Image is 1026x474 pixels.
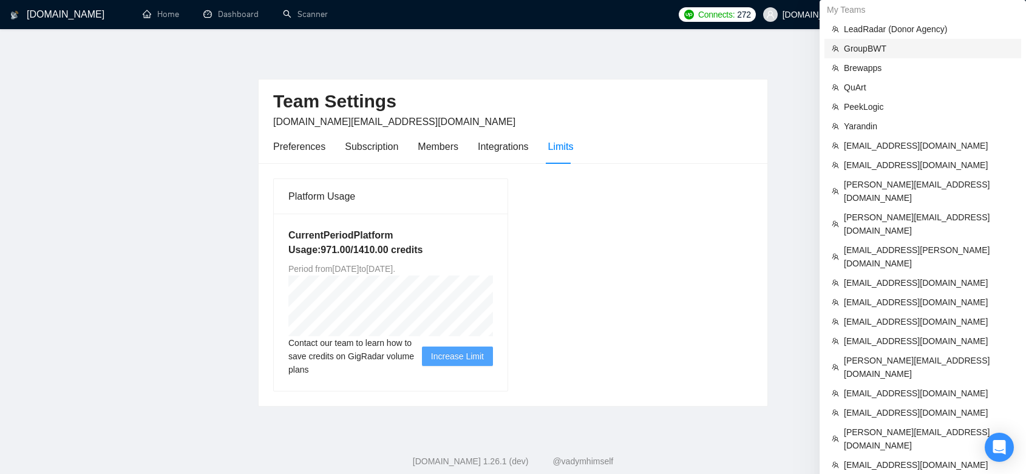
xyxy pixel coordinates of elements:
span: [PERSON_NAME][EMAIL_ADDRESS][DOMAIN_NAME] [844,211,1014,237]
h5: Current Period Platform Usage: 971.00 / 1410.00 credits [288,228,493,257]
span: team [832,45,839,52]
span: Period from [DATE] to [DATE] . [288,264,395,274]
span: [DOMAIN_NAME][EMAIL_ADDRESS][DOMAIN_NAME] [273,117,515,127]
span: team [832,84,839,91]
h2: Team Settings [273,89,753,114]
span: [EMAIL_ADDRESS][DOMAIN_NAME] [844,406,1014,419]
span: PeekLogic [844,100,1014,113]
span: Brewapps [844,61,1014,75]
span: team [832,299,839,306]
span: [PERSON_NAME][EMAIL_ADDRESS][DOMAIN_NAME] [844,354,1014,381]
span: Connects: [698,8,735,21]
span: team [832,220,839,228]
span: [EMAIL_ADDRESS][DOMAIN_NAME] [844,276,1014,289]
img: logo [10,5,19,25]
span: [EMAIL_ADDRESS][DOMAIN_NAME] [844,334,1014,348]
span: QuArt [844,81,1014,94]
span: team [832,161,839,169]
span: [EMAIL_ADDRESS][DOMAIN_NAME] [844,387,1014,400]
span: team [832,188,839,195]
span: team [832,103,839,110]
span: [EMAIL_ADDRESS][PERSON_NAME][DOMAIN_NAME] [844,243,1014,270]
span: 272 [737,8,750,21]
span: LeadRadar (Donor Agency) [844,22,1014,36]
span: team [832,435,839,442]
span: team [832,142,839,149]
div: Subscription [345,139,398,154]
button: Increase Limit [422,347,493,366]
span: team [832,461,839,469]
a: searchScanner [283,9,328,19]
span: user [766,10,775,19]
div: Integrations [478,139,529,154]
span: [EMAIL_ADDRESS][DOMAIN_NAME] [844,139,1014,152]
a: dashboardDashboard [203,9,259,19]
span: Contact our team to learn how to save credits on GigRadar volume plans [288,336,422,376]
span: team [832,25,839,33]
span: [EMAIL_ADDRESS][DOMAIN_NAME] [844,458,1014,472]
span: Increase Limit [431,350,484,363]
div: Limits [548,139,574,154]
span: team [832,253,839,260]
span: Yarandin [844,120,1014,133]
span: team [832,64,839,72]
span: [EMAIL_ADDRESS][DOMAIN_NAME] [844,296,1014,309]
span: team [832,337,839,345]
div: Preferences [273,139,325,154]
span: [EMAIL_ADDRESS][DOMAIN_NAME] [844,315,1014,328]
span: team [832,390,839,397]
span: team [832,279,839,286]
span: [EMAIL_ADDRESS][DOMAIN_NAME] [844,158,1014,172]
a: [DOMAIN_NAME] 1.26.1 (dev) [413,456,529,466]
span: team [832,123,839,130]
span: [PERSON_NAME][EMAIL_ADDRESS][DOMAIN_NAME] [844,425,1014,452]
a: @vadymhimself [552,456,613,466]
a: homeHome [143,9,179,19]
div: Members [418,139,458,154]
div: Open Intercom Messenger [985,433,1014,462]
img: upwork-logo.png [684,10,694,19]
span: GroupBWT [844,42,1014,55]
span: team [832,364,839,371]
div: Platform Usage [288,179,493,214]
span: [PERSON_NAME][EMAIL_ADDRESS][DOMAIN_NAME] [844,178,1014,205]
span: team [832,318,839,325]
span: team [832,409,839,416]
